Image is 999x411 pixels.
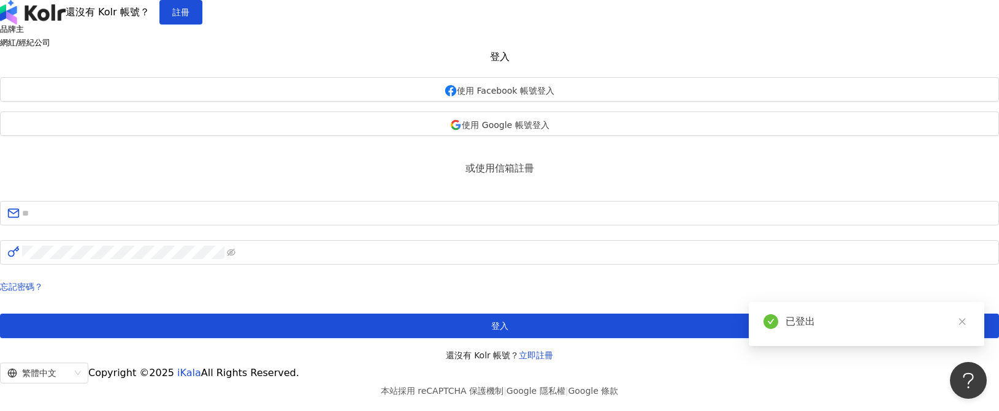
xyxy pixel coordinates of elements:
span: | [565,386,568,396]
span: 使用 Google 帳號登入 [462,120,549,130]
span: 還沒有 Kolr 帳號？ [66,6,150,18]
span: 登入 [490,51,510,62]
span: Copyright © 2025 All Rights Reserved. [88,367,299,379]
a: Google 條款 [568,386,618,396]
a: iKala [177,367,201,379]
span: 註冊 [172,7,189,17]
a: 立即註冊 [519,350,553,360]
span: check-circle [764,314,778,329]
span: 登入 [491,321,508,331]
span: | [503,386,507,396]
iframe: Help Scout Beacon - Open [950,362,987,399]
div: 繁體中文 [7,363,70,383]
a: Google 隱私權 [507,386,565,396]
span: 使用 Facebook 帳號登入 [457,86,554,96]
span: 還沒有 Kolr 帳號？ [446,348,554,363]
span: close [958,317,966,326]
span: 本站採用 reCAPTCHA 保護機制 [381,383,618,398]
span: eye-invisible [227,248,235,257]
span: 或使用信箱註冊 [456,160,544,176]
div: 已登出 [786,314,970,329]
